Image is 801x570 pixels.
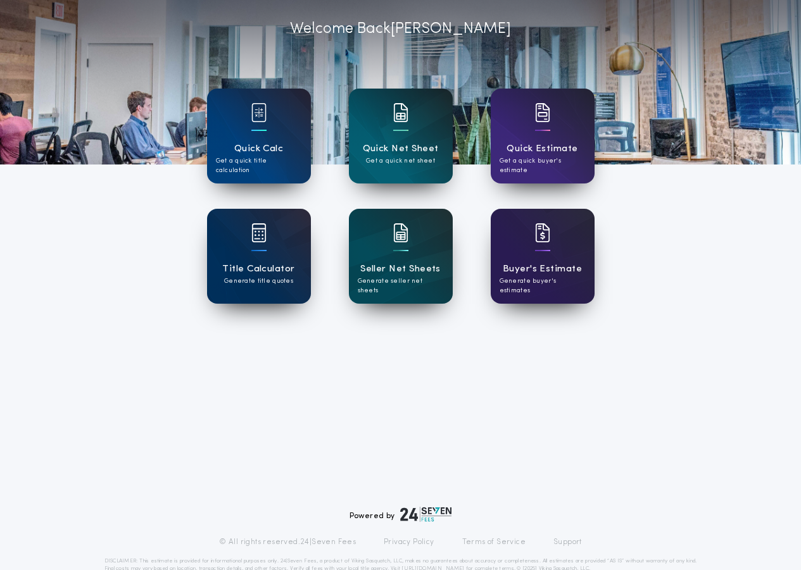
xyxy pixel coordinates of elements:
p: Get a quick net sheet [366,156,435,166]
a: card iconSeller Net SheetsGenerate seller net sheets [349,209,453,304]
img: logo [400,507,452,522]
a: card iconQuick EstimateGet a quick buyer's estimate [491,89,595,183]
img: card icon [251,223,267,242]
p: Generate buyer's estimates [500,276,586,295]
p: Welcome Back [PERSON_NAME] [290,18,511,40]
a: card iconTitle CalculatorGenerate title quotes [207,209,311,304]
img: card icon [393,223,408,242]
a: card iconBuyer's EstimateGenerate buyer's estimates [491,209,595,304]
a: Support [553,537,582,547]
img: card icon [535,103,550,122]
img: card icon [535,223,550,242]
h1: Title Calculator [222,262,294,276]
p: Generate title quotes [224,276,293,286]
h1: Quick Calc [234,142,284,156]
a: card iconQuick CalcGet a quick title calculation [207,89,311,183]
a: Terms of Service [462,537,526,547]
h1: Quick Net Sheet [363,142,439,156]
img: card icon [251,103,267,122]
a: Privacy Policy [384,537,434,547]
div: Powered by [350,507,452,522]
h1: Quick Estimate [507,142,578,156]
a: card iconQuick Net SheetGet a quick net sheet [349,89,453,183]
h1: Seller Net Sheets [360,262,441,276]
h1: Buyer's Estimate [503,262,582,276]
p: Generate seller net sheets [358,276,444,295]
img: card icon [393,103,408,122]
p: © All rights reserved. 24|Seven Fees [219,537,356,547]
p: Get a quick buyer's estimate [500,156,586,175]
p: Get a quick title calculation [216,156,302,175]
